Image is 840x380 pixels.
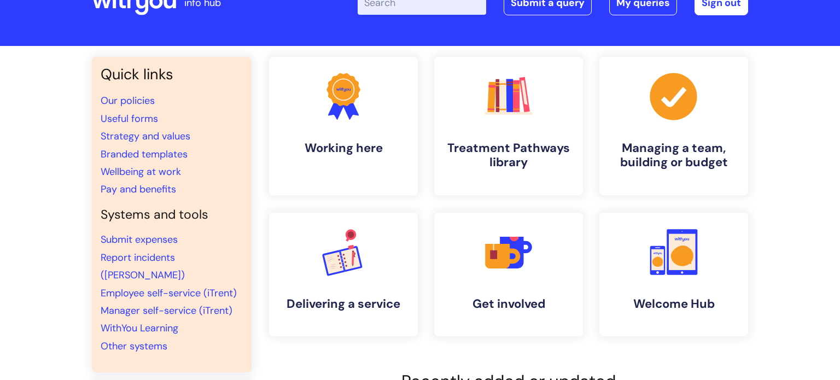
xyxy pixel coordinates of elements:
a: Delivering a service [269,213,418,336]
a: Treatment Pathways library [434,57,583,195]
a: Branded templates [101,148,188,161]
a: Pay and benefits [101,183,176,196]
h4: Systems and tools [101,207,243,223]
a: Welcome Hub [599,213,748,336]
a: Employee self-service (iTrent) [101,287,237,300]
a: Other systems [101,340,167,353]
a: WithYou Learning [101,321,178,335]
h4: Working here [278,141,409,155]
a: Strategy and values [101,130,190,143]
h4: Welcome Hub [608,297,739,311]
h3: Quick links [101,66,243,83]
h4: Managing a team, building or budget [608,141,739,170]
a: Get involved [434,213,583,336]
a: Report incidents ([PERSON_NAME]) [101,251,185,282]
h4: Delivering a service [278,297,409,311]
a: Working here [269,57,418,195]
a: Our policies [101,94,155,107]
h4: Get involved [443,297,574,311]
a: Manager self-service (iTrent) [101,304,232,317]
h4: Treatment Pathways library [443,141,574,170]
a: Useful forms [101,112,158,125]
a: Managing a team, building or budget [599,57,748,195]
a: Wellbeing at work [101,165,181,178]
a: Submit expenses [101,233,178,246]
